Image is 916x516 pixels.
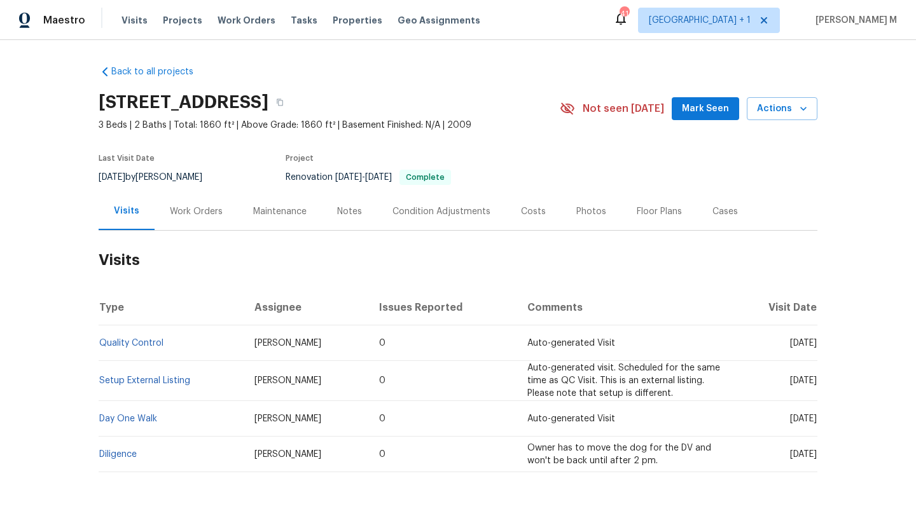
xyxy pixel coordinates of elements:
span: [DATE] [790,376,817,385]
th: Visit Date [733,290,817,325]
span: [DATE] [335,173,362,182]
span: [GEOGRAPHIC_DATA] + 1 [649,14,751,27]
span: Project [286,154,314,162]
span: [DATE] [790,450,817,459]
span: Complete [401,173,450,181]
div: Photos [576,205,606,218]
div: Notes [337,205,362,218]
span: - [335,173,392,182]
span: [PERSON_NAME] M [810,14,897,27]
div: Costs [521,205,546,218]
span: Renovation [286,173,451,182]
span: Work Orders [218,14,275,27]
button: Actions [747,97,817,121]
span: [DATE] [365,173,392,182]
div: by [PERSON_NAME] [99,170,218,185]
span: Tasks [291,16,317,25]
span: [PERSON_NAME] [254,339,321,348]
span: 3 Beds | 2 Baths | Total: 1860 ft² | Above Grade: 1860 ft² | Basement Finished: N/A | 2009 [99,119,560,132]
div: Visits [114,205,139,217]
span: Geo Assignments [398,14,480,27]
span: Owner has to move the dog for the DV and won't be back until after 2 pm. [527,444,711,465]
span: 0 [379,339,385,348]
span: [DATE] [790,339,817,348]
span: Maestro [43,14,85,27]
span: 0 [379,376,385,385]
span: [DATE] [99,173,125,182]
th: Issues Reported [369,290,517,325]
span: [PERSON_NAME] [254,414,321,423]
a: Back to all projects [99,65,221,78]
span: Properties [333,14,382,27]
span: [PERSON_NAME] [254,376,321,385]
div: Floor Plans [637,205,682,218]
h2: [STREET_ADDRESS] [99,96,268,109]
div: Maintenance [253,205,307,218]
button: Mark Seen [672,97,739,121]
span: Last Visit Date [99,154,155,162]
div: Work Orders [170,205,223,218]
a: Quality Control [99,339,163,348]
th: Type [99,290,244,325]
span: Visits [121,14,148,27]
span: 0 [379,414,385,423]
div: 41 [620,8,628,20]
span: Auto-generated Visit [527,339,615,348]
span: [DATE] [790,414,817,423]
a: Diligence [99,450,137,459]
a: Day One Walk [99,414,157,423]
h2: Visits [99,231,817,290]
span: [PERSON_NAME] [254,450,321,459]
span: Projects [163,14,202,27]
span: Actions [757,101,807,117]
span: 0 [379,450,385,459]
th: Assignee [244,290,369,325]
div: Condition Adjustments [392,205,490,218]
span: Mark Seen [682,101,729,117]
button: Copy Address [268,91,291,114]
div: Cases [712,205,738,218]
th: Comments [517,290,733,325]
span: Not seen [DATE] [583,102,664,115]
a: Setup External Listing [99,376,190,385]
span: Auto-generated visit. Scheduled for the same time as QC Visit. This is an external listing. Pleas... [527,363,720,398]
span: Auto-generated Visit [527,414,615,423]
